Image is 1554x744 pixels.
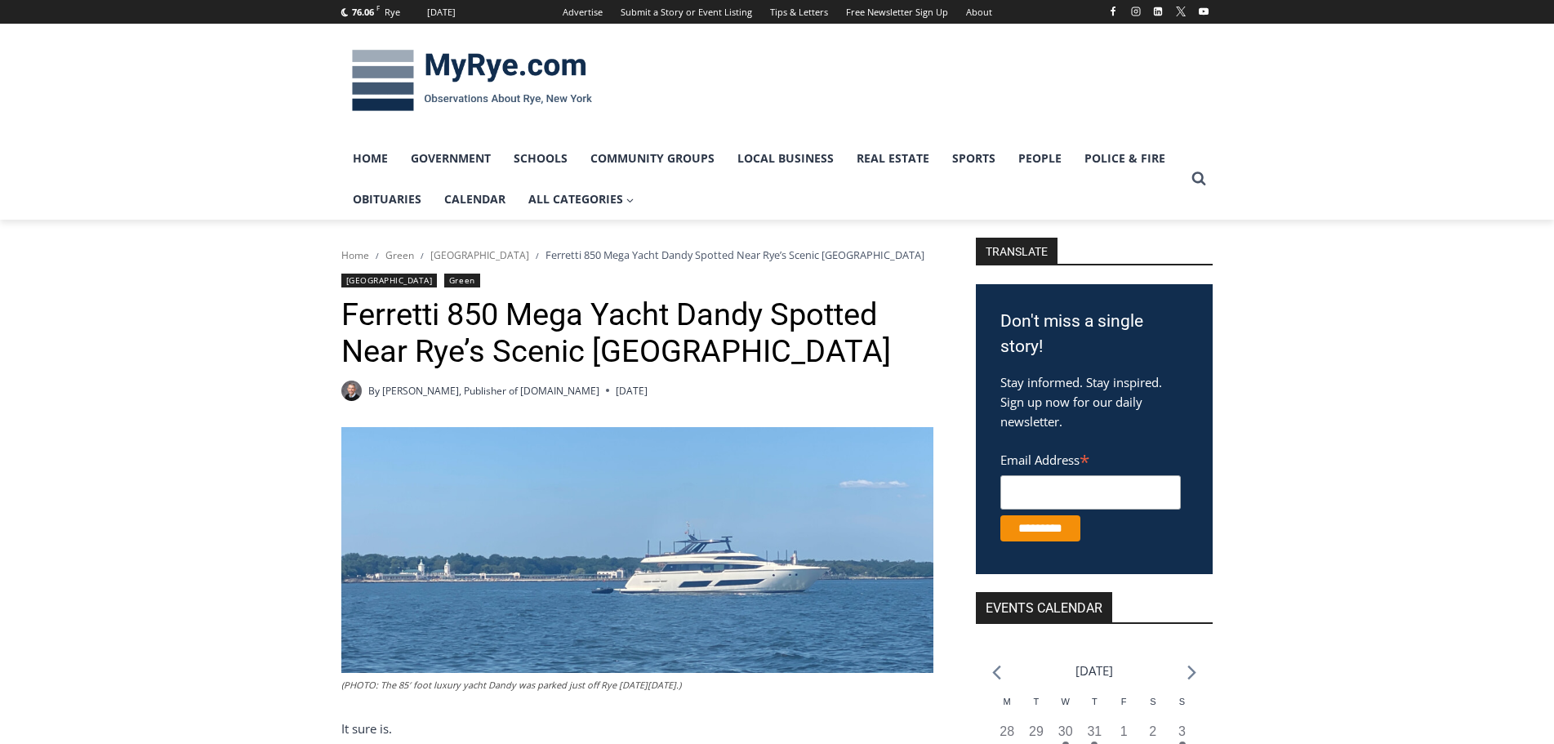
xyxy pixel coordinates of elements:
[1109,695,1138,722] div: Friday
[385,248,414,262] a: Green
[1051,695,1080,722] div: Wednesday
[1150,697,1155,706] span: S
[1004,697,1011,706] span: M
[341,274,438,287] a: [GEOGRAPHIC_DATA]
[579,138,726,179] a: Community Groups
[1149,724,1156,738] time: 2
[1138,695,1168,722] div: Saturday
[1171,2,1191,21] a: X
[1126,2,1146,21] a: Instagram
[1092,697,1098,706] span: T
[1022,695,1051,722] div: Tuesday
[341,179,433,220] a: Obituaries
[1029,724,1044,738] time: 29
[992,665,1001,680] a: Previous month
[430,248,529,262] a: [GEOGRAPHIC_DATA]
[1073,138,1177,179] a: Police & Fire
[517,179,646,220] a: All Categories
[1000,443,1181,473] label: Email Address
[1120,724,1128,738] time: 1
[341,381,362,401] a: Author image
[1121,697,1127,706] span: F
[616,383,648,399] time: [DATE]
[1000,724,1014,738] time: 28
[502,138,579,179] a: Schools
[341,427,933,674] img: (PHOTO: The 85' foot luxury yacht Dandy was parked just off Rye on Friday, August 8, 2025.)
[1168,695,1197,722] div: Sunday
[1179,697,1185,706] span: S
[941,138,1007,179] a: Sports
[1080,695,1110,722] div: Thursday
[341,138,1184,221] nav: Primary Navigation
[1034,697,1040,706] span: T
[341,38,603,123] img: MyRye.com
[341,720,392,737] span: It sure is.
[433,179,517,220] a: Calendar
[1184,164,1213,194] button: View Search Form
[376,250,379,261] span: /
[341,247,933,263] nav: Breadcrumbs
[1194,2,1213,21] a: YouTube
[341,138,399,179] a: Home
[1103,2,1123,21] a: Facebook
[1007,138,1073,179] a: People
[352,6,374,18] span: 76.06
[341,678,933,693] figcaption: (PHOTO: The 85′ foot luxury yacht Dandy was parked just off Rye [DATE][DATE].)
[382,384,599,398] a: [PERSON_NAME], Publisher of [DOMAIN_NAME]
[545,247,924,262] span: Ferretti 850 Mega Yacht Dandy Spotted Near Rye’s Scenic [GEOGRAPHIC_DATA]
[427,5,456,20] div: [DATE]
[1000,309,1188,360] h3: Don't miss a single story!
[726,138,845,179] a: Local Business
[1187,665,1196,680] a: Next month
[341,248,369,262] a: Home
[1148,2,1168,21] a: Linkedin
[976,592,1112,622] h2: Events Calendar
[536,250,539,261] span: /
[444,274,480,287] a: Green
[1000,372,1188,431] p: Stay informed. Stay inspired. Sign up now for our daily newsletter.
[421,250,424,261] span: /
[1058,724,1073,738] time: 30
[992,695,1022,722] div: Monday
[845,138,941,179] a: Real Estate
[1178,724,1186,738] time: 3
[976,238,1058,264] strong: TRANSLATE
[399,138,502,179] a: Government
[1061,697,1069,706] span: W
[376,3,380,12] span: F
[385,5,400,20] div: Rye
[341,296,933,371] h1: Ferretti 850 Mega Yacht Dandy Spotted Near Rye’s Scenic [GEOGRAPHIC_DATA]
[528,190,635,208] span: All Categories
[1075,660,1113,682] li: [DATE]
[368,383,380,399] span: By
[1087,724,1102,738] time: 31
